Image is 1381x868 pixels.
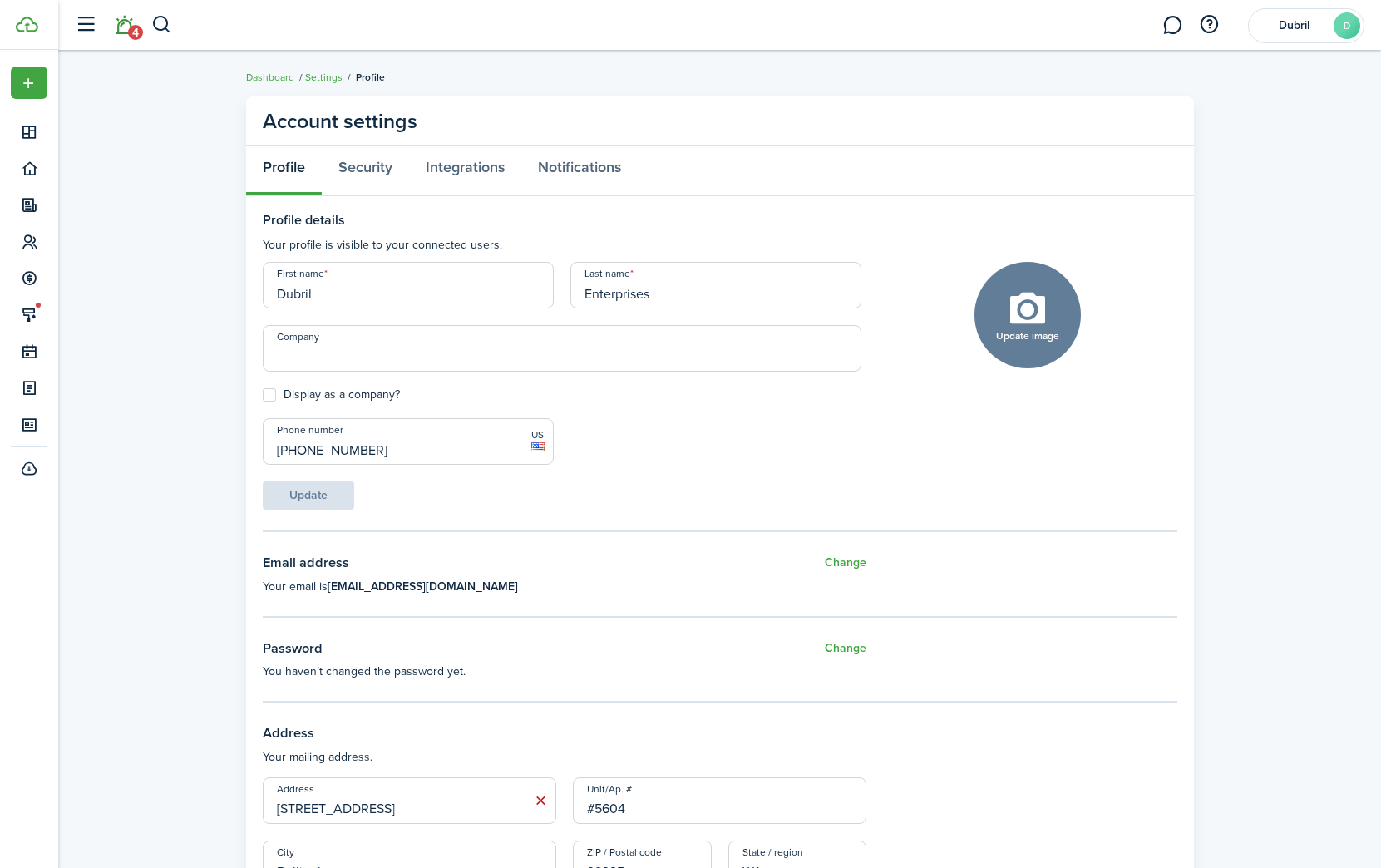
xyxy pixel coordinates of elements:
[531,427,545,442] span: US
[974,262,1081,368] button: Update image
[263,748,1177,766] p: Your mailing address.
[11,67,47,99] button: Open menu
[246,70,294,85] a: Dashboard
[108,4,140,47] a: Notifications
[521,146,638,196] a: Notifications
[263,578,867,595] p: Your email is
[409,146,521,196] a: Integrations
[263,553,349,574] h3: Email address
[151,11,172,39] button: Search
[305,70,343,85] a: Settings
[356,70,385,85] span: Profile
[263,639,323,659] h3: Password
[263,236,861,254] settings-fieldset-description: Your profile is visible to your connected users.
[263,106,417,137] panel-main-title: Account settings
[1334,12,1360,39] avatar-text: D
[263,388,400,402] label: Display as a company?
[263,663,867,680] p: You haven’t changed the password yet.
[263,723,1177,744] h3: Address
[263,777,556,824] input: Start typing the address and then select from the dropdown
[70,9,101,41] button: Open sidebar
[1157,4,1188,47] a: Messaging
[825,553,866,574] button: Change
[1195,11,1223,39] button: Open resource center
[328,578,518,595] b: [EMAIL_ADDRESS][DOMAIN_NAME]
[322,146,409,196] a: Security
[1260,20,1327,32] span: Dubril
[263,213,861,228] settings-fieldset-title: Profile details
[128,25,143,40] span: 4
[825,639,866,659] button: Change
[16,17,38,32] img: TenantCloud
